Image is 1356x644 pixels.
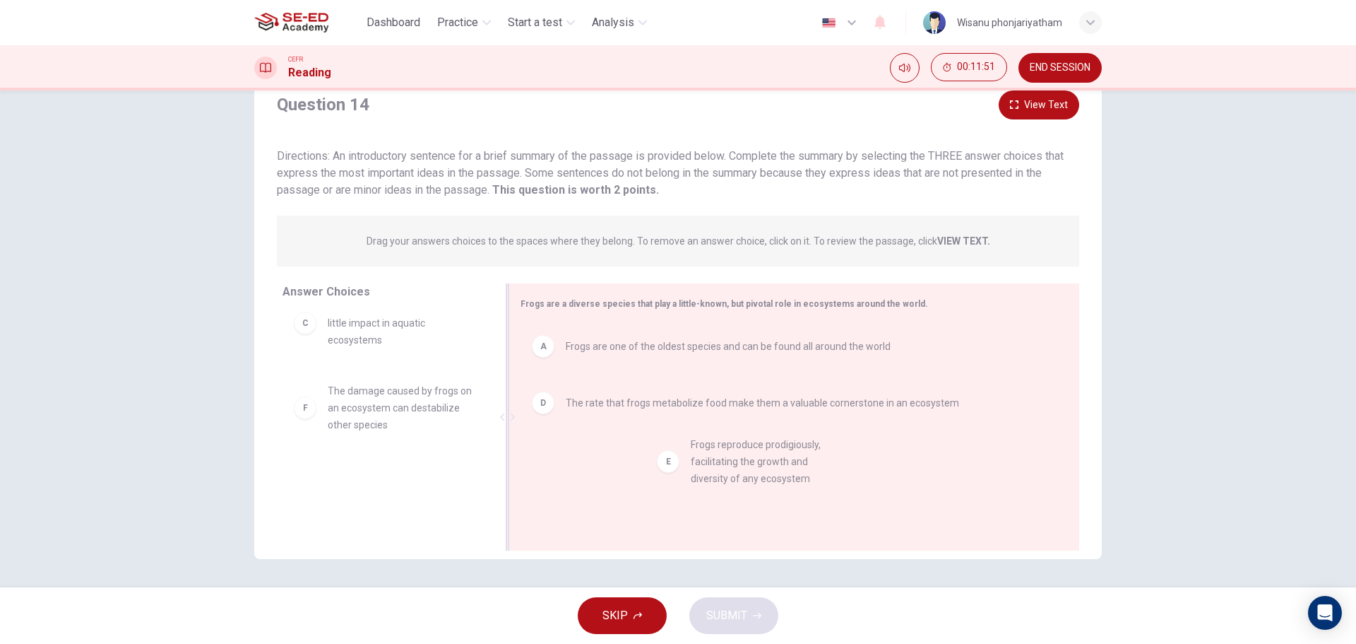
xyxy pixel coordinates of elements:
[367,14,420,31] span: Dashboard
[957,14,1062,31] div: Wisanu phonjariyatham
[277,93,369,116] h4: Question 14
[957,62,995,73] span: 00:11:51
[277,149,1064,197] span: Directions: An introductory sentence for a brief summary of the passage is provided below. Comple...
[931,53,1007,83] div: Hide
[1030,62,1090,74] span: END SESSION
[820,18,838,28] img: en
[923,11,946,34] img: Profile picture
[288,54,303,64] span: CEFR
[254,8,361,37] a: SE-ED Academy logo
[999,90,1079,119] button: View Text
[521,299,928,309] span: Frogs are a diverse species that play a little-known, but pivotal role in ecosystems around the w...
[254,8,328,37] img: SE-ED Academy logo
[288,64,331,81] h1: Reading
[890,53,920,83] div: Mute
[1018,53,1102,83] button: END SESSION
[937,235,990,247] strong: VIEW TEXT.
[489,183,659,197] strong: This question is worth 2 points.
[502,10,581,35] button: Start a test
[508,14,562,31] span: Start a test
[592,14,634,31] span: Analysis
[432,10,496,35] button: Practice
[586,10,653,35] button: Analysis
[361,10,426,35] button: Dashboard
[282,285,370,298] span: Answer Choices
[578,597,667,634] button: SKIP
[367,235,990,247] p: Drag your answers choices to the spaces where they belong. To remove an answer choice, click on i...
[602,606,628,626] span: SKIP
[437,14,478,31] span: Practice
[931,53,1007,81] button: 00:11:51
[1308,596,1342,630] div: Open Intercom Messenger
